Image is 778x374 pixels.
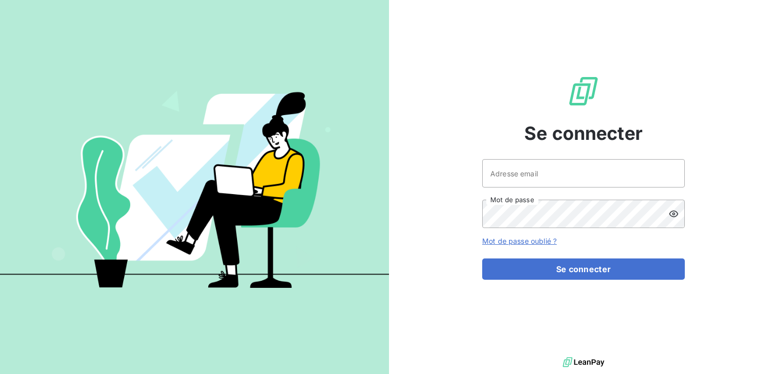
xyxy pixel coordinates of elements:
[482,258,685,280] button: Se connecter
[567,75,600,107] img: Logo LeanPay
[563,355,604,370] img: logo
[482,159,685,188] input: placeholder
[524,120,643,147] span: Se connecter
[482,237,557,245] a: Mot de passe oublié ?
